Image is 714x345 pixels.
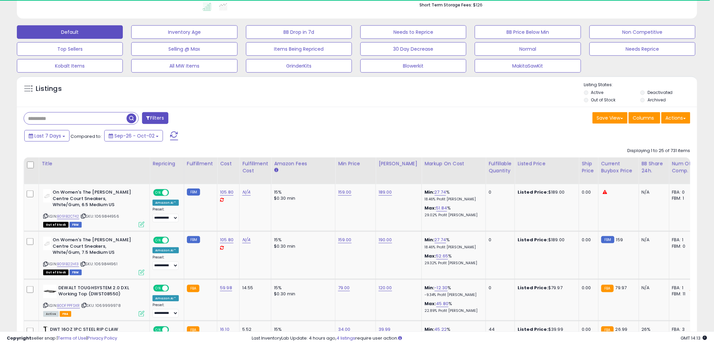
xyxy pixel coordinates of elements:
[436,205,447,212] a: 51.84
[589,25,695,39] button: Non Competitive
[338,285,350,291] a: 79.00
[87,335,117,341] a: Privacy Policy
[379,285,392,291] a: 120.00
[338,189,352,196] a: 159.00
[337,335,356,341] a: 4 listings
[419,2,472,8] b: Short Term Storage Fees:
[274,243,330,249] div: $0.30 min
[642,189,664,195] div: N/A
[424,253,436,259] b: Max:
[153,295,179,301] div: Amazon AI *
[274,285,330,291] div: 15%
[672,237,694,243] div: FBA: 1
[17,42,123,56] button: Top Sellers
[24,130,70,142] button: Last 7 Days
[616,237,623,243] span: 159
[338,160,373,167] div: Min Price
[220,237,234,243] a: 105.80
[220,285,232,291] a: 59.98
[601,236,614,243] small: FBM
[424,285,435,291] b: Min:
[57,261,79,267] a: B091B22H13
[142,112,168,124] button: Filters
[518,285,548,291] b: Listed Price:
[242,237,250,243] a: N/A
[582,285,593,291] div: 0.00
[104,130,163,142] button: Sep-26 - Oct-02
[360,59,466,73] button: Blowerkit
[424,293,480,297] p: -9.34% Profit [PERSON_NAME]
[220,160,237,167] div: Cost
[60,311,71,317] span: FBA
[672,189,694,195] div: FBA: 0
[7,335,117,342] div: seller snap | |
[582,160,595,174] div: Ship Price
[615,285,627,291] span: 79.97
[436,253,448,260] a: 52.65
[187,285,199,292] small: FBA
[628,148,690,154] div: Displaying 1 to 25 of 731 items
[424,237,480,249] div: %
[58,285,140,299] b: DEWALT TOUGHSYSTEM 2.0 DXL Working Top (DWST08550)
[57,214,79,219] a: B091B2CT42
[379,160,419,167] div: [PERSON_NAME]
[43,237,51,250] img: 11dUnuUsk4L._SL40_.jpg
[672,291,694,297] div: FBM: 11
[70,270,82,275] span: FBM
[424,197,480,202] p: 18.46% Profit [PERSON_NAME]
[661,112,690,124] button: Actions
[43,189,51,203] img: 11dUnuUsk4L._SL40_.jpg
[7,335,31,341] strong: Copyright
[43,270,68,275] span: All listings that are currently out of stock and unavailable for purchase on Amazon
[153,207,179,222] div: Preset:
[131,59,237,73] button: All MW Items
[153,247,179,253] div: Amazon AI *
[252,335,707,342] div: Last InventoryLab Update: 4 hours ago, require user action.
[642,160,666,174] div: BB Share 24h.
[42,160,147,167] div: Title
[274,195,330,201] div: $0.30 min
[274,189,330,195] div: 15%
[424,205,436,211] b: Max:
[424,189,480,202] div: %
[220,189,234,196] a: 105.80
[80,214,119,219] span: | SKU: 1069844956
[274,291,330,297] div: $0.30 min
[489,285,510,291] div: 0
[246,59,352,73] button: GrinderKits
[475,42,581,56] button: Normal
[187,189,200,196] small: FBM
[518,189,574,195] div: $189.00
[379,237,392,243] a: 190.00
[518,237,574,243] div: $189.00
[422,157,486,184] th: The percentage added to the cost of goods (COGS) that forms the calculator for Min & Max prices.
[187,160,214,167] div: Fulfillment
[242,160,268,174] div: Fulfillment Cost
[435,237,446,243] a: 27.74
[582,189,593,195] div: 0.00
[53,189,135,210] b: On Women's The [PERSON_NAME] Centre Court Sneakers, White/Gum, 6.5 Medium US
[43,237,144,274] div: ASIN:
[424,300,436,307] b: Max:
[436,300,449,307] a: 45.80
[43,285,57,298] img: 21I34kwL6KL._SL40_.jpg
[58,335,86,341] a: Terms of Use
[43,222,68,228] span: All listings that are currently out of stock and unavailable for purchase on Amazon
[589,42,695,56] button: Needs Reprice
[648,90,673,95] label: Deactivated
[338,237,352,243] a: 159.00
[475,59,581,73] button: MakitaSawKit
[360,25,466,39] button: Needs to Reprice
[274,167,278,173] small: Amazon Fees.
[633,115,654,121] span: Columns
[43,285,144,316] div: ASIN:
[246,42,352,56] button: Items Being Repriced
[81,303,121,308] span: | SKU: 1069999978
[153,200,179,206] div: Amazon AI *
[424,261,480,266] p: 29.32% Profit [PERSON_NAME]
[518,189,548,195] b: Listed Price:
[489,189,510,195] div: 0
[242,285,266,291] div: 14.55
[34,132,61,139] span: Last 7 Days
[360,42,466,56] button: 30 Day Decrease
